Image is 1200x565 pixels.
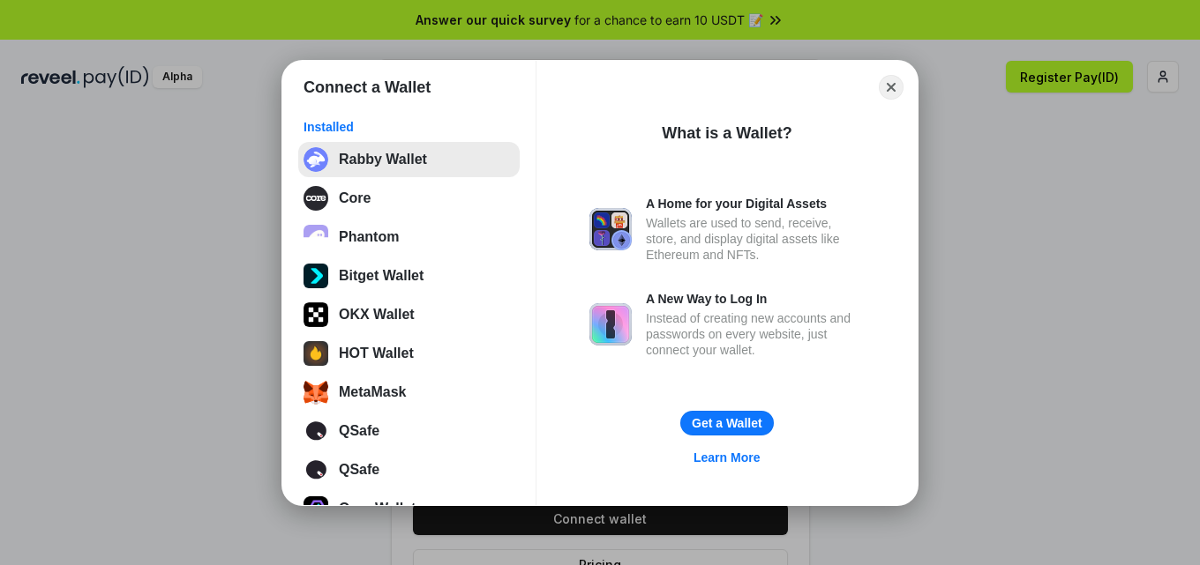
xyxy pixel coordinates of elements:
div: Installed [304,119,514,135]
a: Learn More [683,446,770,469]
div: OKX Wallet [339,307,415,323]
img: svg+xml,%3Csvg%20xmlns%3D%22http%3A%2F%2Fwww.w3.org%2F2000%2Fsvg%22%20fill%3D%22none%22%20viewBox... [589,303,632,346]
button: QSafe [298,413,520,449]
div: Instead of creating new accounts and passwords on every website, just connect your wallet. [646,310,865,358]
div: A Home for your Digital Assets [646,196,865,212]
button: Core [298,181,520,216]
div: Rabby Wallet [339,152,427,167]
div: What is a Wallet? [662,123,791,144]
button: Get a Wallet [680,411,774,435]
div: QSafe [339,423,379,439]
img: svg+xml;base64,PHN2ZyB3aWR0aD0iMzUiIGhlaWdodD0iMzQiIHZpZXdCb3g9IjAgMCAzNSAzNCIgZmlsbD0ibm9uZSIgeG... [304,380,328,405]
button: Close [879,75,904,100]
div: Core [339,190,371,206]
img: svg+xml;base64,PHN2ZyB3aWR0aD0iMzIiIGhlaWdodD0iMzIiIHZpZXdCb3g9IjAgMCAzMiAzMiIgZmlsbD0ibm9uZSIgeG... [304,147,328,172]
button: QSafe [298,452,520,487]
button: Rabby Wallet [298,142,520,177]
button: MetaMask [298,375,520,410]
div: A New Way to Log In [646,291,865,307]
button: Bitget Wallet [298,258,520,294]
img: XZRmBozM+jQCxxlIZCodRXfisRhA7d1o9+zzPz1SBJzuWECvGGsRfrhsLtwOpOv+T8fuZ+Z+JGOEd+e5WzUnmzPkAAAAASUVO... [304,496,328,521]
div: Learn More [694,450,760,465]
h1: Connect a Wallet [304,77,431,98]
img: svg+xml;base64,PHN2ZyB3aWR0aD0iNTEyIiBoZWlnaHQ9IjUxMiIgdmlld0JveD0iMCAwIDUxMiA1MTIiIGZpbGw9Im5vbm... [304,264,328,288]
img: 8zcXD2M10WKU0JIAAAAASUVORK5CYII= [304,341,328,366]
img: epq2vO3P5aLWl15yRS7Q49p1fHTx2Sgh99jU3kfXv7cnPATIVQHAx5oQs66JWv3SWEjHOsb3kKgmE5WNBxBId7C8gm8wEgOvz... [304,225,328,249]
div: OpenWallet [339,501,416,517]
div: Bitget Wallet [339,268,424,284]
button: OKX Wallet [298,297,520,332]
div: Wallets are used to send, receive, store, and display digital assets like Ethereum and NFTs. [646,215,865,263]
div: QSafe [339,462,379,478]
div: HOT Wallet [339,346,414,361]
div: Phantom [339,229,399,245]
button: HOT Wallet [298,336,520,371]
img: 5VZ71FV6L7PA3gg3tXrdQ+DgLhC+75Wq3no69P3MC0NFQpx2lL04Ql9gHK1bRDjsSBIvScBnDTk1WrlGIZBorIDEYJj+rhdgn... [304,302,328,327]
button: OpenWallet [298,491,520,526]
img: svg+xml,%3Csvg%20xmlns%3D%22http%3A%2F%2Fwww.w3.org%2F2000%2Fsvg%22%20fill%3D%22none%22%20viewBox... [589,208,632,250]
div: Get a Wallet [692,415,762,431]
img: svg+xml;base64,PHN2ZyB3aWR0aD0iMTI4IiBoZWlnaHQ9IjEyOCIgdmlld0JveD0iMCAwIDEyOCAxMjgiIGZpbGw9Im5vbm... [304,186,328,211]
img: svg+xml;base64,PD94bWwgdmVyc2lvbj0iMS4wIiBlbmNvZGluZz0iVVRGLTgiPz4KPHN2ZyB2ZXJzaW9uPSIxLjEiIHhtbG... [304,457,328,482]
div: MetaMask [339,384,406,400]
img: svg+xml;base64,PD94bWwgdmVyc2lvbj0iMS4wIiBlbmNvZGluZz0iVVRGLTgiPz4KPHN2ZyB2ZXJzaW9uPSIxLjEiIHhtbG... [304,419,328,443]
button: Phantom [298,219,520,255]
